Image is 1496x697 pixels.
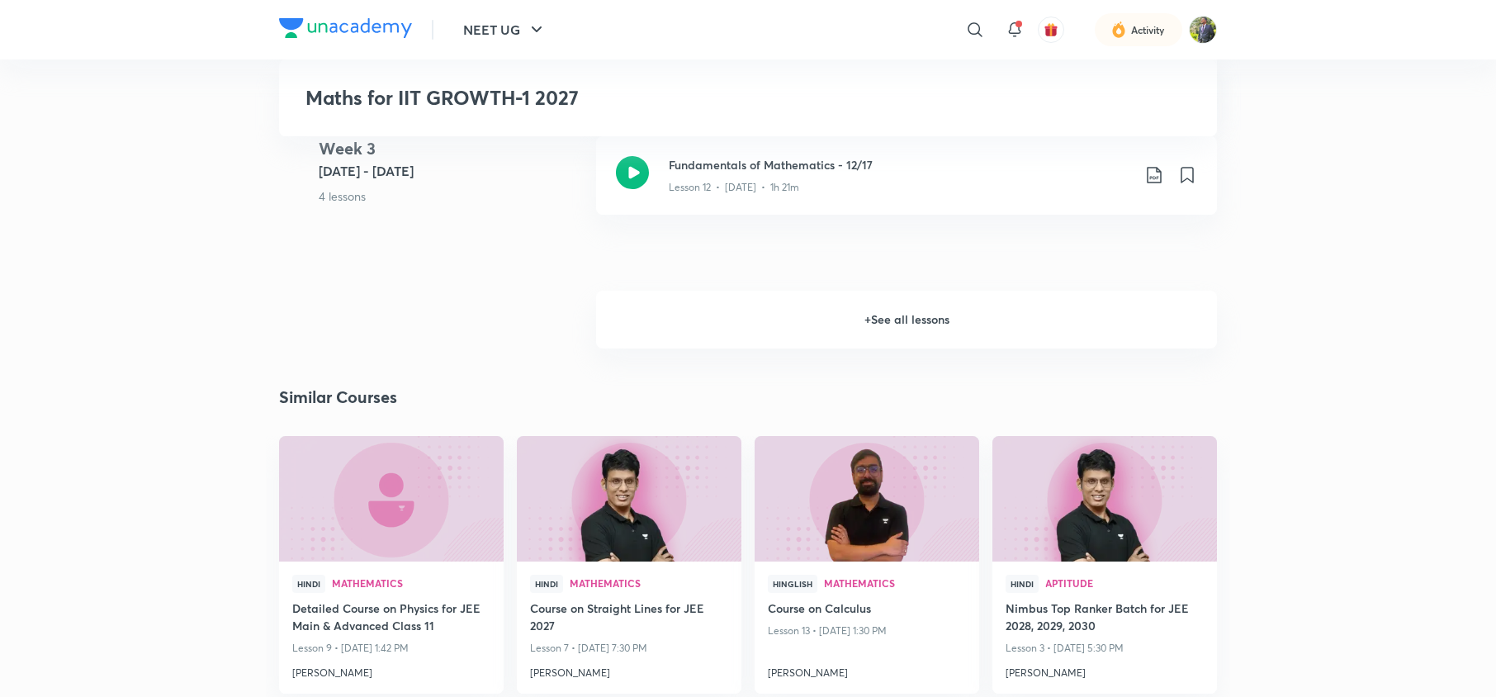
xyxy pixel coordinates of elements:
a: new-thumbnail [992,436,1217,562]
a: Fundamentals of Mathematics - 12/17Lesson 12 • [DATE] • 1h 21m [596,136,1217,235]
a: Company Logo [279,18,412,42]
a: Course on Calculus [768,600,966,620]
p: Lesson 13 • [DATE] 1:30 PM [768,620,966,642]
a: Mathematics [332,578,490,590]
a: Course on Straight Lines for JEE 2027 [530,600,728,638]
img: activity [1111,20,1126,40]
span: Hinglish [768,575,817,593]
a: new-thumbnail [279,436,504,562]
h5: [DATE] - [DATE] [319,161,583,181]
h2: Similar Courses [279,385,397,410]
h3: Maths for IIT GROWTH-1 2027 [305,86,952,110]
a: new-thumbnail [755,436,979,562]
h3: Fundamentals of Mathematics - 12/17 [669,156,1131,173]
span: Mathematics [332,578,490,588]
a: Mathematics [824,578,966,590]
h6: + See all lessons [596,291,1217,348]
span: Hindi [530,575,563,593]
span: Mathematics [824,578,966,588]
p: 4 lessons [319,187,583,205]
span: Hindi [292,575,325,593]
img: avatar [1044,22,1058,37]
img: new-thumbnail [277,434,505,562]
a: [PERSON_NAME] [292,659,490,680]
a: [PERSON_NAME] [530,659,728,680]
a: Nimbus Top Ranker Batch for JEE 2028, 2029, 2030 [1006,600,1204,638]
button: NEET UG [453,13,556,46]
a: new-thumbnail [517,436,741,562]
h4: Week 3 [319,136,583,161]
span: Mathematics [570,578,728,588]
img: Ahamed Ahamed [1189,16,1217,44]
a: [PERSON_NAME] [1006,659,1204,680]
p: Lesson 3 • [DATE] 5:30 PM [1006,638,1204,659]
img: Company Logo [279,18,412,38]
p: Lesson 9 • [DATE] 1:42 PM [292,638,490,659]
img: new-thumbnail [752,434,981,562]
span: Aptitude [1045,578,1204,588]
a: Mathematics [570,578,728,590]
p: Lesson 7 • [DATE] 7:30 PM [530,638,728,659]
span: Hindi [1006,575,1039,593]
a: Aptitude [1045,578,1204,590]
a: Detailed Course on Physics for JEE Main & Advanced Class 11 [292,600,490,638]
img: new-thumbnail [990,434,1219,562]
button: avatar [1038,17,1064,43]
p: Lesson 12 • [DATE] • 1h 21m [669,180,799,195]
img: new-thumbnail [514,434,743,562]
a: [PERSON_NAME] [768,659,966,680]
